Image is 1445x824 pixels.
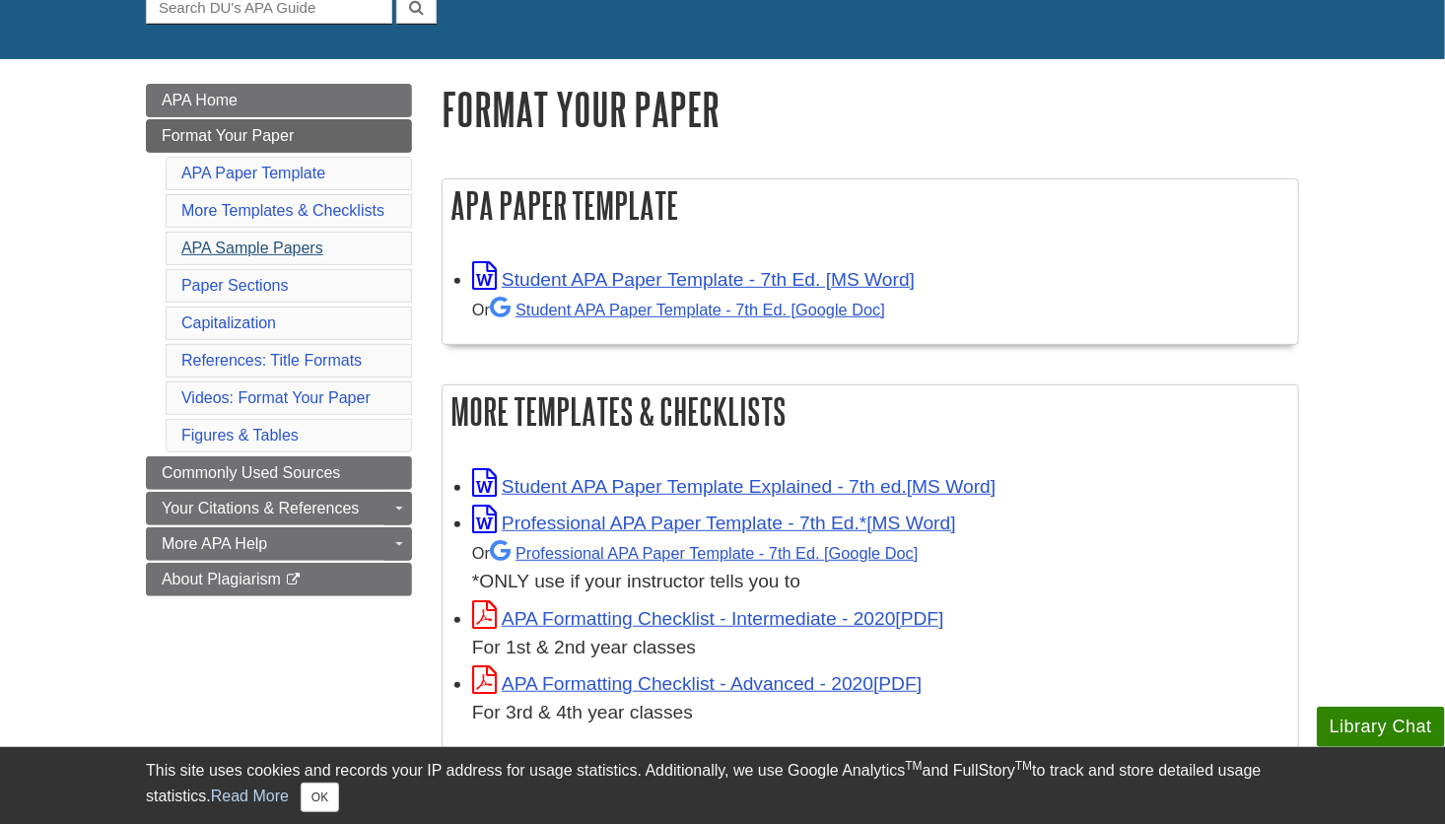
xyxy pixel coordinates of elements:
[905,759,922,773] sup: TM
[443,385,1298,438] h2: More Templates & Checklists
[162,571,281,587] span: About Plagiarism
[181,202,384,219] a: More Templates & Checklists
[162,464,340,481] span: Commonly Used Sources
[1015,759,1032,773] sup: TM
[472,634,1288,662] div: For 1st & 2nd year classes
[181,240,323,256] a: APA Sample Papers
[146,759,1299,812] div: This site uses cookies and records your IP address for usage statistics. Additionally, we use Goo...
[472,538,1288,596] div: *ONLY use if your instructor tells you to
[285,574,302,586] i: This link opens in a new window
[472,513,956,533] a: Link opens in new window
[162,92,238,108] span: APA Home
[472,269,915,290] a: Link opens in new window
[443,179,1298,232] h2: APA Paper Template
[301,783,339,812] button: Close
[490,544,918,562] a: Professional APA Paper Template - 7th Ed.
[472,301,885,318] small: Or
[472,699,1288,727] div: For 3rd & 4th year classes
[1317,707,1445,747] button: Library Chat
[211,788,289,804] a: Read More
[490,301,885,318] a: Student APA Paper Template - 7th Ed. [Google Doc]
[146,84,412,596] div: Guide Page Menu
[181,389,371,406] a: Videos: Format Your Paper
[472,608,944,629] a: Link opens in new window
[146,84,412,117] a: APA Home
[442,84,1299,134] h1: Format Your Paper
[146,119,412,153] a: Format Your Paper
[181,352,362,369] a: References: Title Formats
[472,476,996,497] a: Link opens in new window
[162,127,294,144] span: Format Your Paper
[146,563,412,596] a: About Plagiarism
[146,492,412,525] a: Your Citations & References
[146,456,412,490] a: Commonly Used Sources
[472,673,922,694] a: Link opens in new window
[162,500,359,516] span: Your Citations & References
[181,165,325,181] a: APA Paper Template
[181,277,289,294] a: Paper Sections
[472,544,918,562] small: Or
[181,427,299,444] a: Figures & Tables
[162,535,267,552] span: More APA Help
[181,314,276,331] a: Capitalization
[146,527,412,561] a: More APA Help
